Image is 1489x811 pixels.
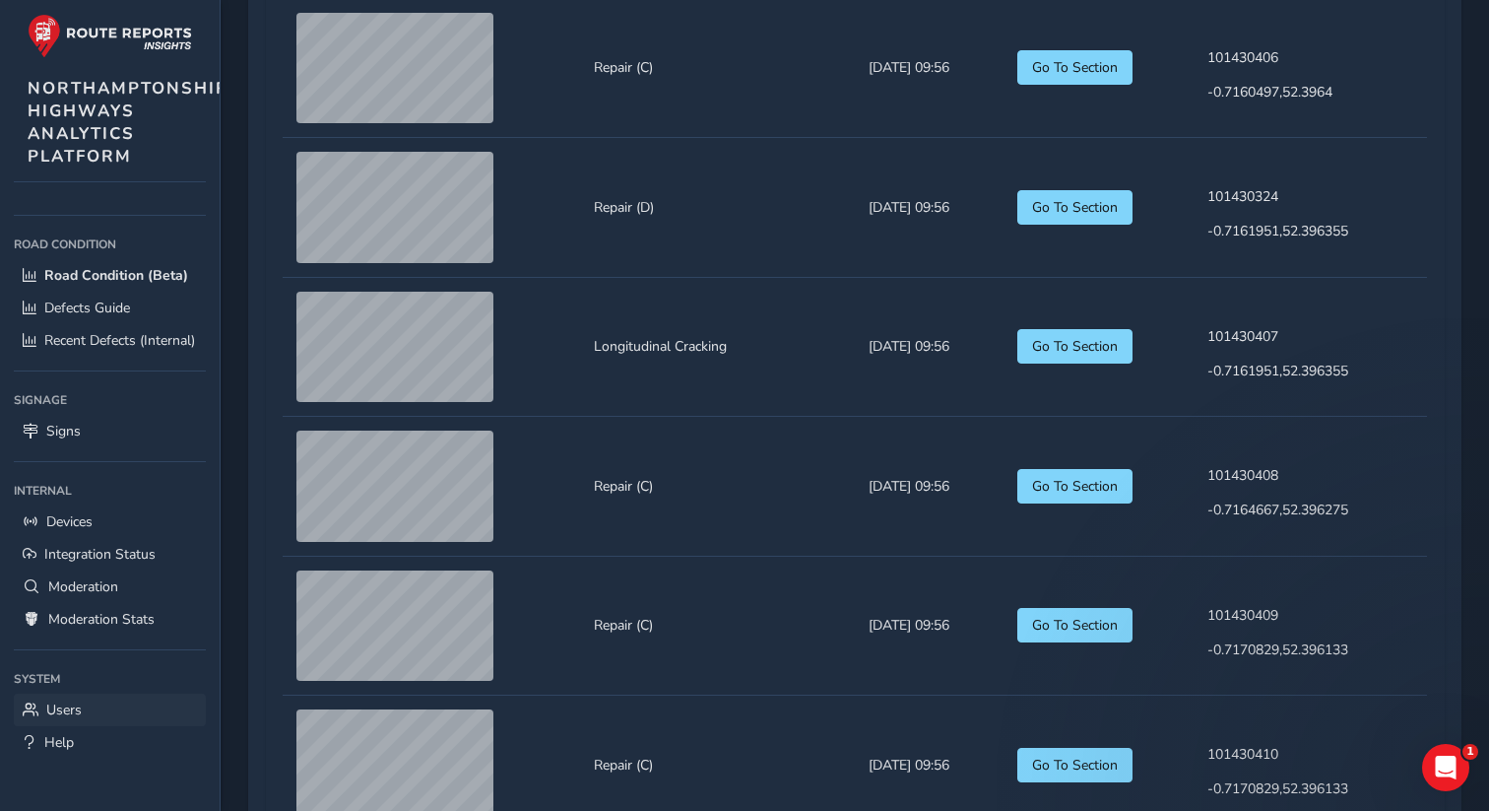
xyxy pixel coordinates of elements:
p: -0.7161951 , 52.396355 [1207,221,1413,241]
p: 101430409 [1207,605,1413,626]
span: Recent Defects (Internal) [44,331,195,350]
td: [DATE] 09:56 [855,417,1003,557]
button: Go To Section [1017,748,1133,782]
span: Moderation Stats [48,610,155,629]
iframe: Intercom live chat [1422,744,1469,791]
td: Repair (D) [580,138,855,278]
p: -0.7170829 , 52.396133 [1207,778,1413,799]
span: Integration Status [44,545,156,564]
a: Road Condition (Beta) [14,259,206,292]
p: 101430324 [1207,186,1413,207]
p: 101430407 [1207,326,1413,347]
td: [DATE] 09:56 [855,556,1003,696]
button: Go To Section [1017,329,1133,364]
a: Help [14,726,206,759]
button: Go To Section [1017,469,1133,504]
p: -0.7161951 , 52.396355 [1207,361,1413,381]
a: Integration Status [14,538,206,571]
span: Defects Guide [44,299,130,317]
span: Road Condition (Beta) [44,266,188,285]
span: NORTHAMPTONSHIRE HIGHWAYS ANALYTICS PLATFORM [28,77,241,168]
div: System [14,664,206,694]
a: Signs [14,415,206,447]
td: [DATE] 09:56 [855,277,1003,417]
p: -0.7160497 , 52.3964 [1207,82,1413,102]
p: 101430408 [1207,465,1413,486]
img: rr logo [28,14,192,58]
a: Defects Guide [14,292,206,324]
p: 101430406 [1207,47,1413,68]
span: Moderation [48,577,118,596]
span: Help [44,733,74,752]
button: Go To Section [1017,50,1133,85]
td: Repair (C) [580,417,855,557]
div: Road Condition [14,230,206,259]
span: Devices [46,512,93,531]
a: Devices [14,506,206,538]
p: -0.7170829 , 52.396133 [1207,640,1413,660]
button: Go To Section [1017,608,1133,642]
p: 101430410 [1207,744,1413,765]
a: Recent Defects (Internal) [14,324,206,357]
p: -0.7164667 , 52.396275 [1207,500,1413,520]
span: Signs [46,422,81,440]
td: Longitudinal Cracking [580,277,855,417]
span: 1 [1462,744,1478,760]
div: Signage [14,385,206,415]
span: Users [46,701,82,719]
a: Moderation [14,571,206,603]
td: [DATE] 09:56 [855,138,1003,278]
button: Go To Section [1017,190,1133,225]
a: Users [14,694,206,726]
td: Repair (C) [580,556,855,696]
a: Moderation Stats [14,603,206,636]
div: Internal [14,476,206,506]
